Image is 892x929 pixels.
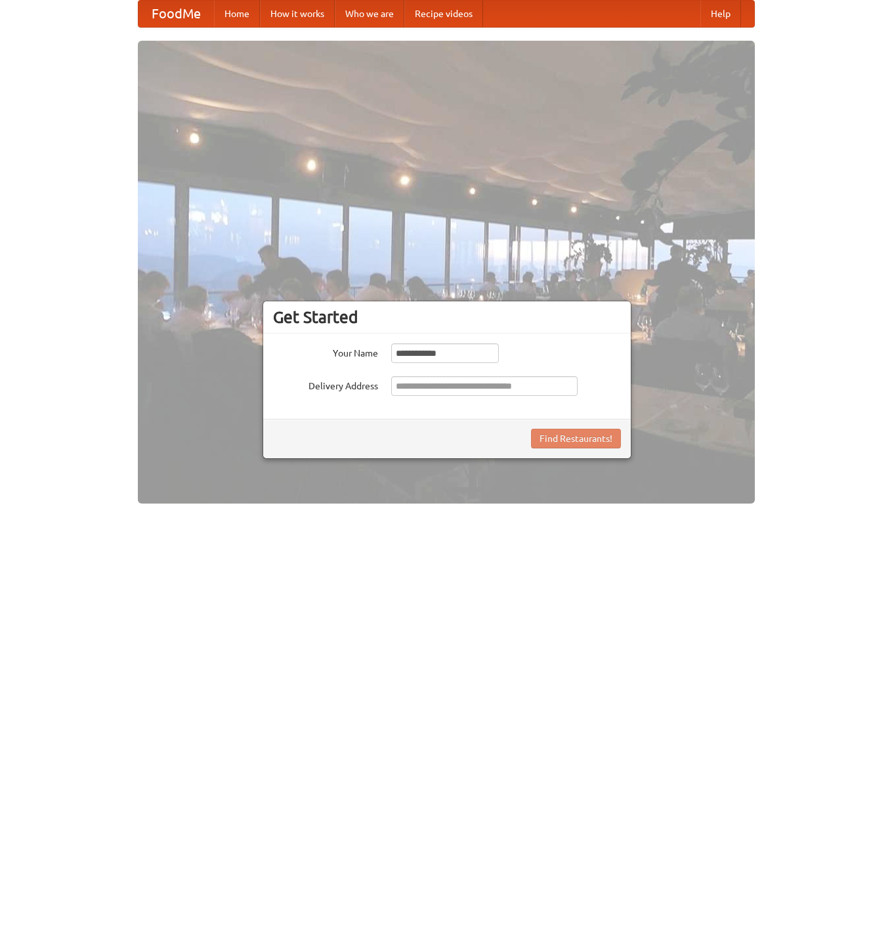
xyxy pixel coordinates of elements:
[531,429,621,448] button: Find Restaurants!
[404,1,483,27] a: Recipe videos
[214,1,260,27] a: Home
[138,1,214,27] a: FoodMe
[700,1,741,27] a: Help
[273,307,621,327] h3: Get Started
[335,1,404,27] a: Who we are
[260,1,335,27] a: How it works
[273,343,378,360] label: Your Name
[273,376,378,393] label: Delivery Address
